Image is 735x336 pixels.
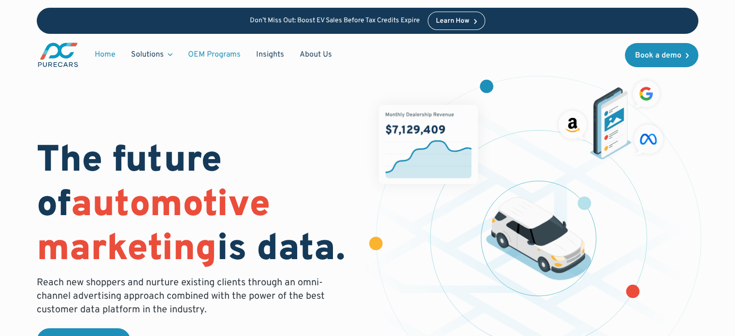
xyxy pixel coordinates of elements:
[625,43,698,67] a: Book a demo
[123,45,180,64] div: Solutions
[486,197,591,280] img: illustration of a vehicle
[250,17,420,25] p: Don’t Miss Out: Boost EV Sales Before Tax Credits Expire
[436,18,469,25] div: Learn How
[87,45,123,64] a: Home
[37,42,79,68] a: main
[37,140,356,272] h1: The future of is data.
[248,45,292,64] a: Insights
[37,183,270,273] span: automotive marketing
[37,42,79,68] img: purecars logo
[292,45,340,64] a: About Us
[37,276,331,317] p: Reach new shoppers and nurture existing clients through an omni-channel advertising approach comb...
[634,52,681,59] div: Book a demo
[131,49,164,60] div: Solutions
[379,104,478,184] img: chart showing monthly dealership revenue of $7m
[554,76,667,160] img: ads on social media and advertising partners
[428,12,485,30] a: Learn How
[180,45,248,64] a: OEM Programs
